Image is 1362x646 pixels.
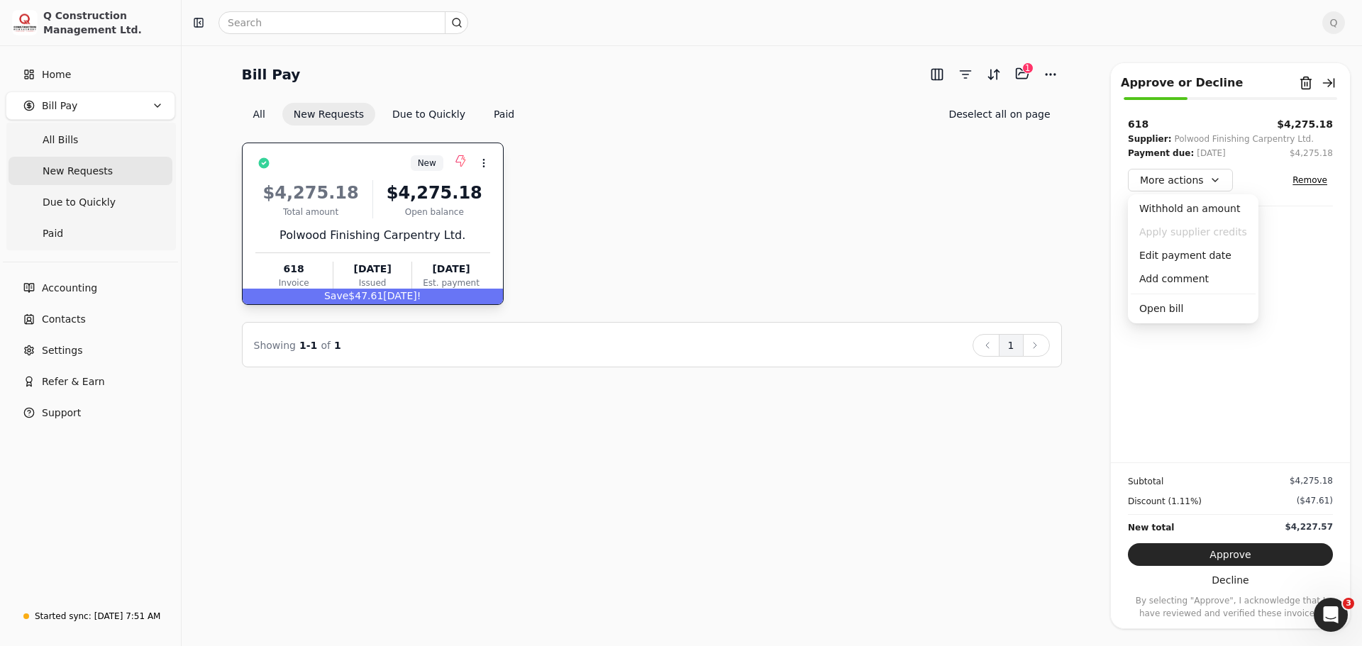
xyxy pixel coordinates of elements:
span: Save [324,290,348,301]
iframe: Intercom live chat [1314,598,1348,632]
span: Showing [254,340,296,351]
button: New Requests [282,103,375,126]
span: Accounting [42,281,97,296]
a: Contacts [6,305,175,333]
button: Support [6,399,175,427]
div: More actions [1128,194,1258,323]
span: Settings [42,343,82,358]
a: Due to Quickly [9,188,172,216]
div: [DATE] [1197,146,1226,160]
button: Apply supplier credits [1131,221,1256,244]
span: Bill Pay [42,99,77,113]
div: Polwood Finishing Carpentry Ltd. [255,227,490,244]
div: [DATE] [412,262,489,277]
div: Supplier: [1128,132,1171,146]
div: 618 [255,262,333,277]
div: $4,227.57 [1285,520,1333,533]
span: of [321,340,331,351]
button: Q [1322,11,1345,34]
button: $4,275.18 [1277,117,1333,132]
div: Subtotal [1128,474,1163,489]
span: Paid [43,226,63,241]
a: All Bills [9,126,172,154]
span: Contacts [42,312,86,327]
a: Started sync:[DATE] 7:51 AM [6,603,175,629]
button: All [242,103,277,126]
span: Support [42,406,81,421]
span: All Bills [43,133,78,147]
div: Edit payment date [1131,244,1256,267]
div: Open bill [1131,297,1256,321]
div: Invoice [255,277,333,289]
button: More [1039,63,1062,86]
div: $4,275.18 [379,180,490,206]
a: Accounting [6,274,175,302]
div: ($47.61) [1297,494,1333,507]
button: Paid [482,103,526,126]
h2: Bill Pay [242,63,301,86]
span: Due to Quickly [43,195,116,210]
div: Open balance [379,206,490,218]
p: By selecting "Approve", I acknowledge that I have reviewed and verified these invoices. [1128,594,1333,620]
a: Settings [6,336,175,364]
a: Paid [9,219,172,247]
span: [DATE]! [383,290,421,301]
div: $4,275.18 [1290,147,1333,160]
button: Refer & Earn [6,367,175,396]
button: Bill Pay [6,91,175,120]
span: 3 [1343,598,1354,609]
button: 1 [999,334,1024,357]
div: Issued [333,277,411,289]
img: 3171ca1f-602b-4dfe-91f0-0ace091e1481.jpeg [12,10,38,35]
div: Total amount [255,206,367,218]
div: Invoice filter options [242,103,526,126]
span: Home [42,67,71,82]
button: Approve [1128,543,1333,566]
div: [DATE] 7:51 AM [94,610,161,623]
div: Payment due: [1128,146,1194,160]
span: 1 [334,340,341,351]
div: Est. payment [412,277,489,289]
div: $4,275.18 [1290,474,1333,487]
button: Decline [1128,569,1333,591]
button: $4,275.18 [1290,146,1333,160]
div: [DATE] [333,262,411,277]
div: Add comment [1131,267,1256,291]
div: New total [1128,520,1174,535]
div: Polwood Finishing Carpentry Ltd. [1174,132,1314,146]
button: Due to Quickly [381,103,477,126]
div: Started sync: [35,610,92,623]
a: New Requests [9,157,172,185]
button: Sort [982,63,1005,86]
button: Remove [1287,172,1333,189]
span: Refer & Earn [42,374,105,389]
div: 618 [1128,117,1148,132]
input: Search [218,11,468,34]
a: Home [6,60,175,89]
div: $4,275.18 [255,180,367,206]
button: More actions [1128,169,1233,191]
div: $47.61 [243,289,503,304]
div: Discount (1.11%) [1128,494,1202,508]
div: Q Construction Management Ltd. [43,9,169,37]
div: Approve or Decline [1121,74,1243,91]
span: 1 - 1 [299,340,317,351]
span: New Requests [43,164,113,179]
button: Batch (1) [1011,62,1034,85]
button: Deselect all on page [937,103,1061,126]
div: 1 [1022,62,1034,74]
span: New [418,157,436,169]
div: Withhold an amount [1131,197,1256,221]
